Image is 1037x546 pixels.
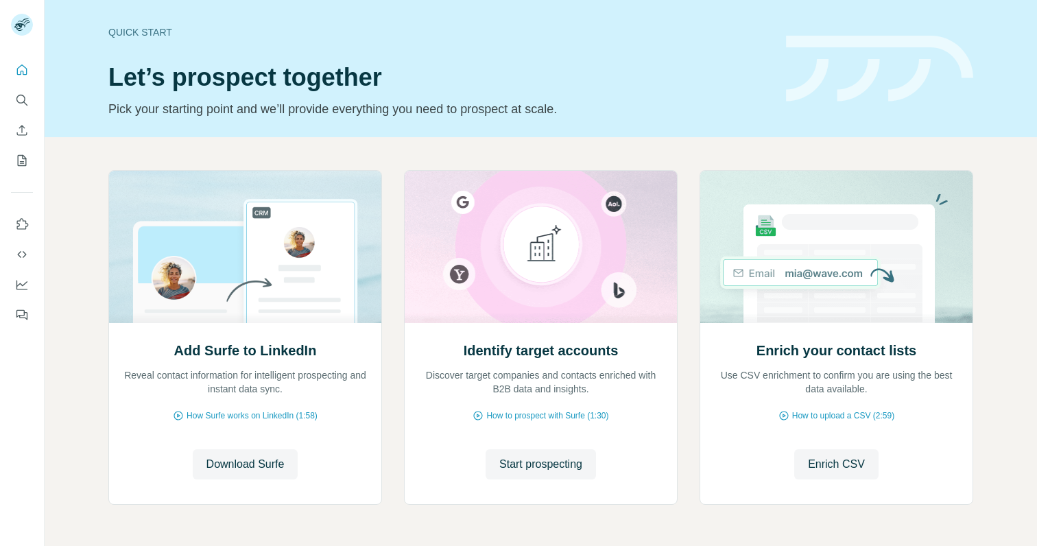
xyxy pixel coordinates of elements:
button: Enrich CSV [11,118,33,143]
button: Use Surfe on LinkedIn [11,212,33,237]
span: Start prospecting [499,456,582,473]
div: Quick start [108,25,770,39]
h1: Let’s prospect together [108,64,770,91]
span: Enrich CSV [808,456,865,473]
p: Discover target companies and contacts enriched with B2B data and insights. [418,368,663,396]
span: Download Surfe [206,456,285,473]
img: Add Surfe to LinkedIn [108,171,382,323]
img: Enrich your contact lists [700,171,973,323]
button: Enrich CSV [794,449,879,479]
span: How Surfe works on LinkedIn (1:58) [187,409,318,422]
button: Download Surfe [193,449,298,479]
p: Pick your starting point and we’ll provide everything you need to prospect at scale. [108,99,770,119]
p: Reveal contact information for intelligent prospecting and instant data sync. [123,368,368,396]
button: Use Surfe API [11,242,33,267]
h2: Add Surfe to LinkedIn [174,341,317,360]
h2: Enrich your contact lists [756,341,916,360]
span: How to upload a CSV (2:59) [792,409,894,422]
img: Identify target accounts [404,171,678,323]
p: Use CSV enrichment to confirm you are using the best data available. [714,368,959,396]
button: My lists [11,148,33,173]
button: Feedback [11,302,33,327]
img: banner [786,36,973,102]
h2: Identify target accounts [464,341,619,360]
button: Quick start [11,58,33,82]
span: How to prospect with Surfe (1:30) [486,409,608,422]
button: Start prospecting [486,449,596,479]
button: Search [11,88,33,112]
button: Dashboard [11,272,33,297]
